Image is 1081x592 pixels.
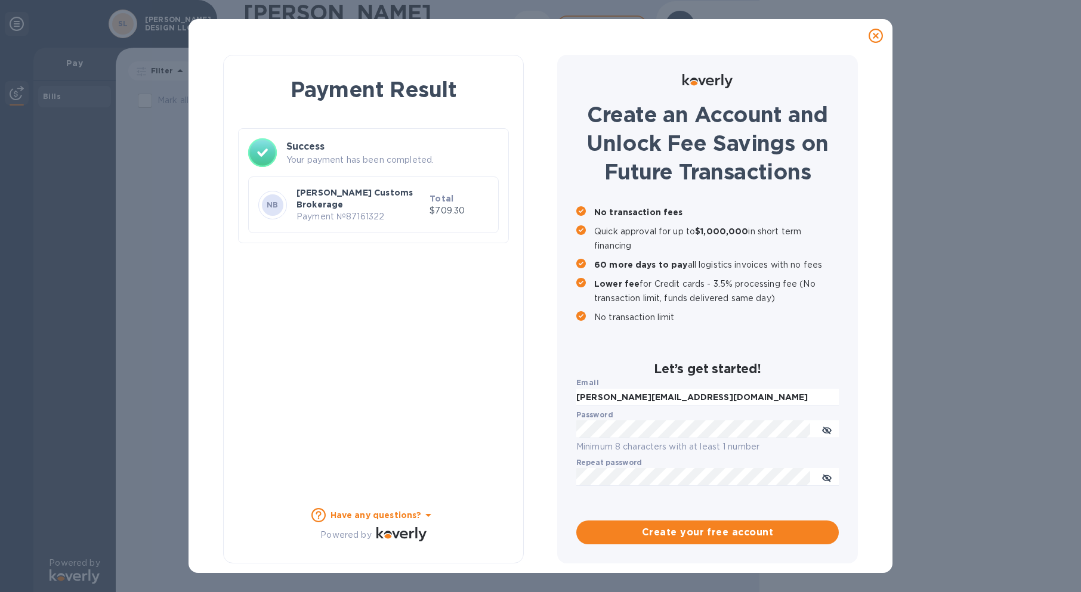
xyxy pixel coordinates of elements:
button: toggle password visibility [815,417,839,441]
span: Create your free account [586,525,829,540]
b: NB [267,200,279,209]
img: Logo [376,527,427,541]
b: Have any questions? [331,510,422,520]
h1: Payment Result [243,75,504,104]
b: $1,000,000 [695,227,748,236]
label: Password [576,412,613,419]
p: No transaction limit [594,310,839,324]
h3: Success [286,140,499,154]
p: Minimum 8 characters with at least 1 number [576,440,839,454]
img: Logo [682,74,733,88]
p: Powered by [320,529,371,541]
button: toggle password visibility [815,465,839,489]
p: all logistics invoices with no fees [594,258,839,272]
p: Quick approval for up to in short term financing [594,224,839,253]
b: Lower fee [594,279,640,289]
h2: Let’s get started! [576,361,839,376]
p: for Credit cards - 3.5% processing fee (No transaction limit, funds delivered same day) [594,277,839,305]
b: No transaction fees [594,207,683,217]
b: Total [430,194,453,203]
p: Payment № 87161322 [296,210,425,223]
button: Create your free account [576,520,839,544]
h1: Create an Account and Unlock Fee Savings on Future Transactions [576,100,839,186]
input: Enter email address [576,389,839,407]
b: Email [576,378,599,387]
p: Your payment has been completed. [286,154,499,166]
p: [PERSON_NAME] Customs Brokerage [296,187,425,210]
label: Repeat password [576,460,642,467]
b: 60 more days to pay [594,260,688,269]
p: $709.30 [430,204,489,217]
